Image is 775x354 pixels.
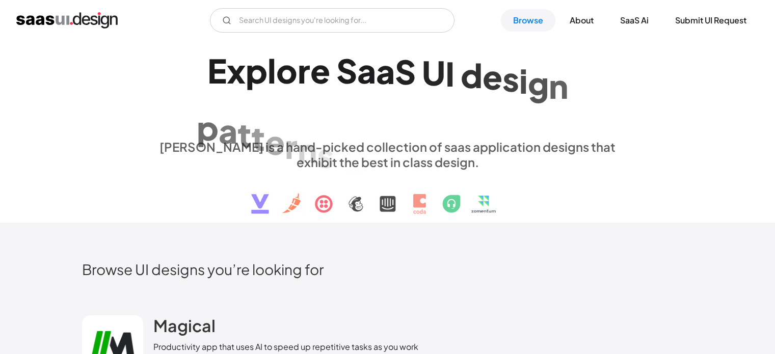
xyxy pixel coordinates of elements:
[298,131,317,170] div: n
[268,51,276,90] div: l
[233,170,542,223] img: text, icon, saas logo
[528,63,549,102] div: g
[153,341,418,353] div: Productivity app that uses AI to speed up repetitive tasks as you work
[519,61,528,100] div: i
[298,51,310,90] div: r
[246,51,268,90] div: p
[207,51,227,90] div: E
[502,59,519,98] div: s
[237,115,251,154] div: t
[317,135,334,175] div: s
[340,141,366,180] div: &
[608,9,661,32] a: SaaS Ai
[153,139,622,170] div: [PERSON_NAME] is a hand-picked collection of saas application designs that exhibit the best in cl...
[501,9,555,32] a: Browse
[310,51,330,90] div: e
[197,108,219,147] div: p
[153,315,216,341] a: Magical
[265,122,285,161] div: e
[357,51,376,90] div: a
[549,66,568,105] div: n
[376,51,395,91] div: a
[153,51,622,129] h1: Explore SaaS UI design patterns & interactions.
[445,54,455,93] div: I
[336,51,357,90] div: S
[153,315,216,336] h2: Magical
[251,118,265,157] div: t
[461,55,483,94] div: d
[227,51,246,90] div: x
[663,9,759,32] a: Submit UI Request
[285,126,298,166] div: r
[16,12,118,29] a: home
[210,8,455,33] form: Email Form
[210,8,455,33] input: Search UI designs you're looking for...
[219,111,237,150] div: a
[276,51,298,90] div: o
[483,57,502,96] div: e
[395,52,416,91] div: S
[557,9,606,32] a: About
[422,52,445,92] div: U
[82,260,693,278] h2: Browse UI designs you’re looking for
